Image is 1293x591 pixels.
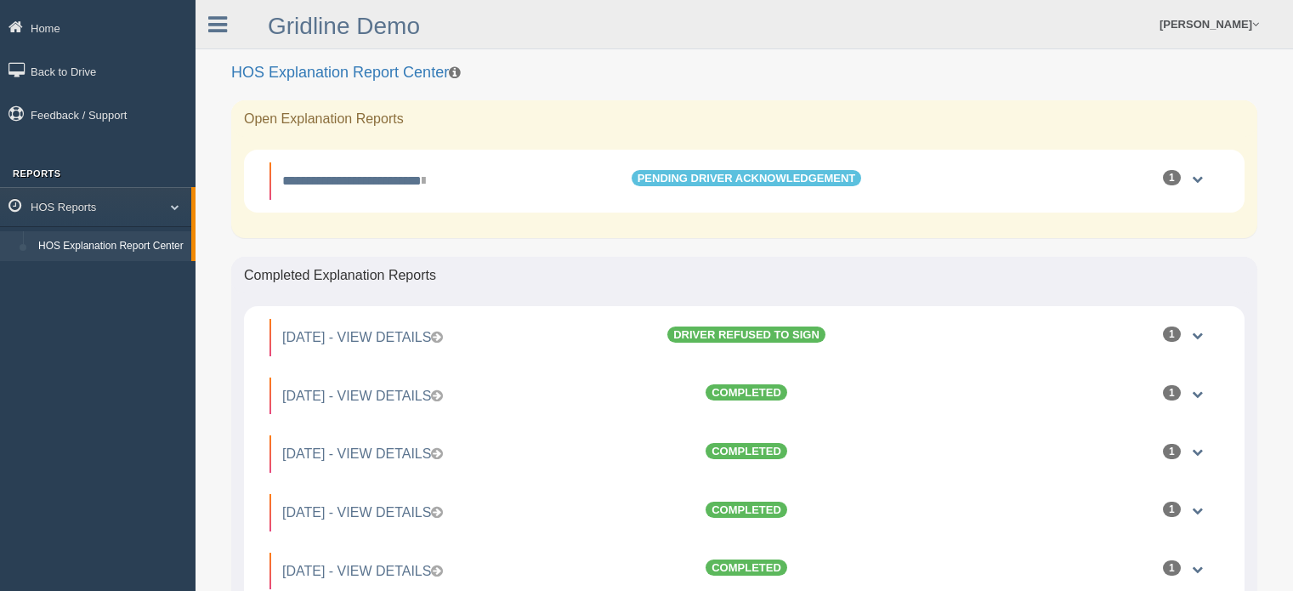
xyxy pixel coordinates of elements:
div: 1 [1163,560,1181,576]
div: 1 [1163,327,1181,342]
span: Completed [706,560,787,576]
a: HOS Explanation Report Center [31,231,191,262]
a: Gridline Demo [268,13,420,39]
div: 1 [1163,502,1181,517]
span: Pending Driver Acknowledgement [632,170,862,186]
div: 1 [1163,170,1181,185]
a: [DATE] - View Details [282,389,443,403]
a: [DATE] - View Details [282,564,443,578]
h2: HOS Explanation Report Center [231,65,1257,82]
span: Completed [706,502,787,518]
div: 1 [1163,385,1181,401]
div: 1 [1163,444,1181,459]
div: Completed Explanation Reports [231,257,1257,294]
span: Completed [706,443,787,459]
a: [DATE] - View Details [282,505,443,520]
a: [DATE] - View Details [282,446,443,461]
div: Open Explanation Reports [231,100,1257,138]
span: Driver Refused to Sign [667,327,825,343]
span: Completed [706,384,787,401]
a: [DATE] - View Details [282,330,443,344]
